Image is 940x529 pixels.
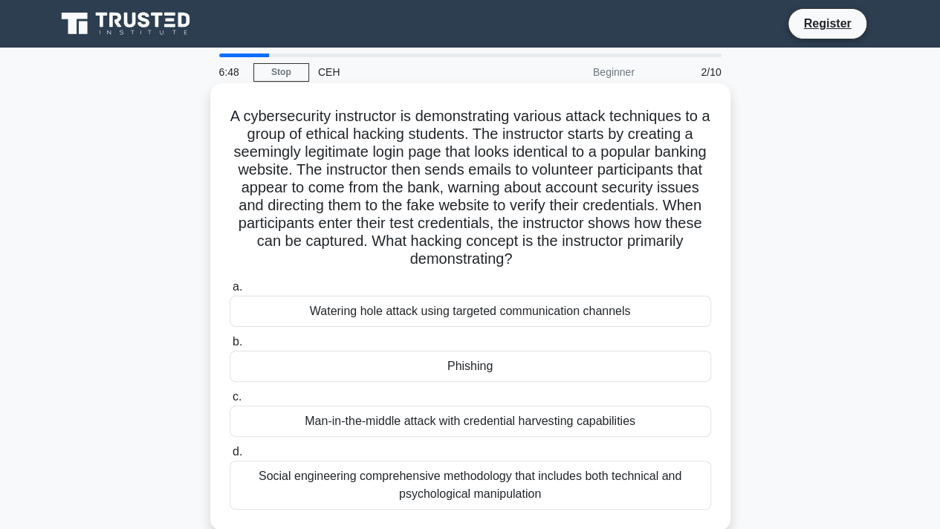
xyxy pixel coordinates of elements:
div: CEH [309,57,513,87]
span: d. [233,445,242,458]
div: 6:48 [210,57,253,87]
div: Watering hole attack using targeted communication channels [230,296,711,327]
a: Stop [253,63,309,82]
div: Beginner [513,57,644,87]
div: 2/10 [644,57,730,87]
span: a. [233,280,242,293]
div: Man-in-the-middle attack with credential harvesting capabilities [230,406,711,437]
span: c. [233,390,242,403]
div: Social engineering comprehensive methodology that includes both technical and psychological manip... [230,461,711,510]
span: b. [233,335,242,348]
a: Register [794,14,860,33]
div: Phishing [230,351,711,382]
h5: A cybersecurity instructor is demonstrating various attack techniques to a group of ethical hacki... [228,107,713,269]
